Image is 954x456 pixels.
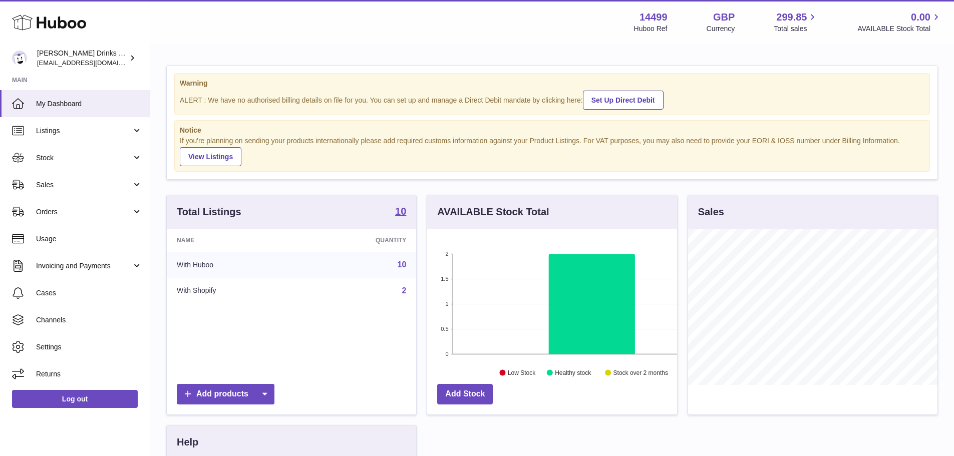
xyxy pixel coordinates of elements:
span: Total sales [774,24,818,34]
span: Usage [36,234,142,244]
span: Settings [36,342,142,352]
a: Log out [12,390,138,408]
a: View Listings [180,147,241,166]
text: 1.5 [441,276,449,282]
strong: 10 [395,206,406,216]
a: 0.00 AVAILABLE Stock Total [857,11,942,34]
h3: Help [177,435,198,449]
text: Healthy stock [555,369,592,376]
div: ALERT : We have no authorised billing details on file for you. You can set up and manage a Direct... [180,89,924,110]
span: Returns [36,369,142,379]
img: internalAdmin-14499@internal.huboo.com [12,51,27,66]
span: 0.00 [911,11,930,24]
h3: AVAILABLE Stock Total [437,205,549,219]
span: Orders [36,207,132,217]
strong: GBP [713,11,735,24]
span: AVAILABLE Stock Total [857,24,942,34]
td: With Shopify [167,278,301,304]
span: Stock [36,153,132,163]
a: Add products [177,384,274,404]
span: Channels [36,315,142,325]
text: 1 [446,301,449,307]
div: [PERSON_NAME] Drinks LTD (t/a Zooz) [37,49,127,68]
text: 2 [446,251,449,257]
div: Huboo Ref [634,24,668,34]
h3: Sales [698,205,724,219]
span: Listings [36,126,132,136]
th: Name [167,229,301,252]
h3: Total Listings [177,205,241,219]
text: 0 [446,351,449,357]
a: Add Stock [437,384,493,404]
span: My Dashboard [36,99,142,109]
text: Stock over 2 months [613,369,668,376]
a: 10 [398,260,407,269]
span: [EMAIL_ADDRESS][DOMAIN_NAME] [37,59,147,67]
div: If you're planning on sending your products internationally please add required customs informati... [180,136,924,166]
text: 0.5 [441,326,449,332]
strong: Notice [180,126,924,135]
td: With Huboo [167,252,301,278]
a: 10 [395,206,406,218]
span: 299.85 [776,11,807,24]
span: Invoicing and Payments [36,261,132,271]
span: Sales [36,180,132,190]
th: Quantity [301,229,417,252]
a: 299.85 Total sales [774,11,818,34]
div: Currency [707,24,735,34]
a: 2 [402,286,406,295]
text: Low Stock [508,369,536,376]
strong: Warning [180,79,924,88]
a: Set Up Direct Debit [583,91,664,110]
span: Cases [36,288,142,298]
strong: 14499 [640,11,668,24]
